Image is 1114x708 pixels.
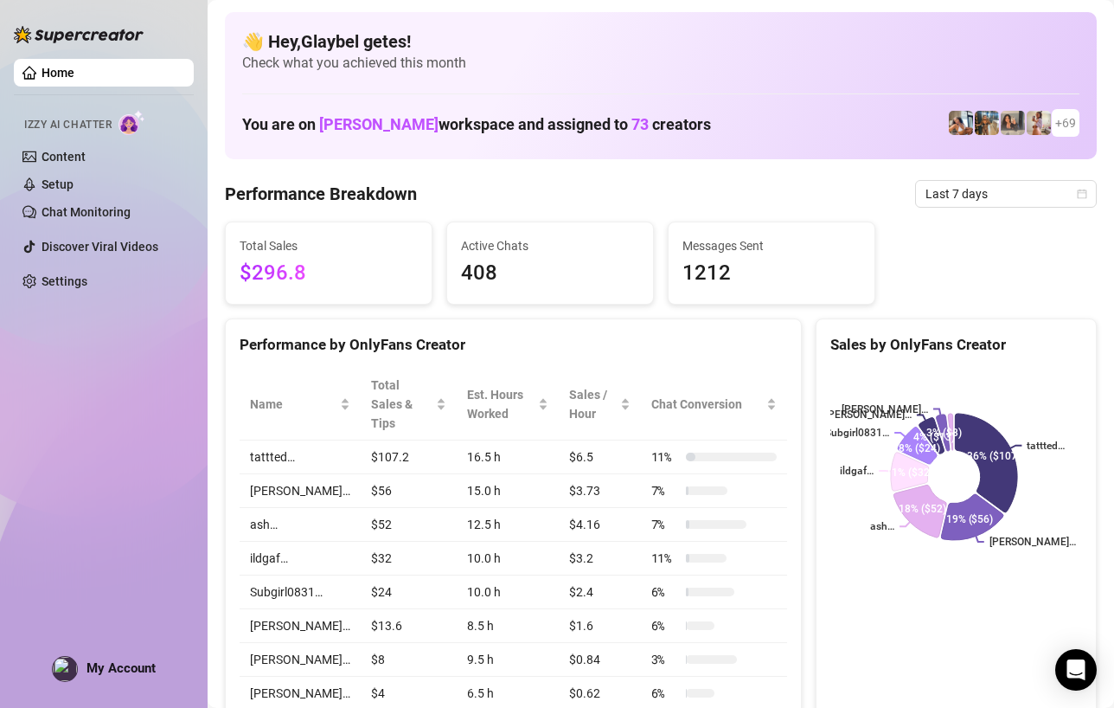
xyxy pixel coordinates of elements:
span: Check what you achieved this month [242,54,1079,73]
a: Chat Monitoring [42,205,131,219]
div: Open Intercom Messenger [1055,649,1097,691]
div: Est. Hours Worked [467,385,535,423]
div: Sales by OnlyFans Creator [830,333,1082,357]
div: Performance by OnlyFans Creator [240,333,787,357]
h4: 👋 Hey, Glaybel getes ! [242,29,1079,54]
span: calendar [1077,189,1087,199]
span: Sales / Hour [569,385,617,423]
text: ash… [870,521,894,533]
span: 3 % [651,650,679,669]
td: Subgirl0831… [240,576,361,609]
td: $4.16 [559,508,641,542]
th: Chat Conversion [641,369,787,441]
span: 73 [631,115,649,133]
span: 7 % [651,481,679,500]
text: [PERSON_NAME]… [842,403,928,415]
td: ildgaf… [240,542,361,576]
td: $6.5 [559,441,641,474]
td: [PERSON_NAME]… [240,474,361,508]
img: ash (@babyburberry) [975,111,999,135]
span: Total Sales [240,236,418,255]
span: Chat Conversion [651,395,763,414]
span: 1212 [682,257,861,290]
a: Home [42,66,74,80]
span: Active Chats [461,236,639,255]
img: Mia (@sexcmia) [1027,111,1051,135]
td: 12.5 h [457,508,559,542]
td: $13.6 [361,609,457,643]
h1: You are on workspace and assigned to creators [242,115,711,134]
td: 16.5 h [457,441,559,474]
td: 9.5 h [457,643,559,677]
td: 8.5 h [457,609,559,643]
span: 11 % [651,447,679,467]
td: [PERSON_NAME]… [240,609,361,643]
td: $107.2 [361,441,457,474]
td: [PERSON_NAME]… [240,643,361,677]
td: $32 [361,542,457,576]
span: 6 % [651,616,679,635]
td: $0.84 [559,643,641,677]
td: tattted… [240,441,361,474]
th: Sales / Hour [559,369,641,441]
span: [PERSON_NAME] [319,115,439,133]
td: $3.73 [559,474,641,508]
td: $3.2 [559,542,641,576]
a: Content [42,150,86,164]
span: 408 [461,257,639,290]
text: ildgaf… [840,465,874,477]
text: [PERSON_NAME]… [989,536,1076,548]
td: $1.6 [559,609,641,643]
span: 7 % [651,515,679,534]
td: $56 [361,474,457,508]
h4: Performance Breakdown [225,182,417,206]
span: 6 % [651,582,679,602]
th: Name [240,369,361,441]
span: My Account [86,660,156,676]
td: $8 [361,643,457,677]
a: Settings [42,274,87,288]
img: logo-BBDzfeDw.svg [14,26,144,43]
td: 15.0 h [457,474,559,508]
td: 10.0 h [457,576,559,609]
img: AI Chatter [118,110,145,135]
text: tattted… [1027,440,1065,452]
span: Last 7 days [925,181,1086,207]
span: Messages Sent [682,236,861,255]
a: Discover Viral Videos [42,240,158,254]
td: ash… [240,508,361,542]
td: $52 [361,508,457,542]
th: Total Sales & Tips [361,369,457,441]
text: Subgirl0831… [825,427,889,439]
span: 6 % [651,684,679,703]
a: Setup [42,177,74,191]
img: Esmeralda (@esme_duhhh) [1001,111,1025,135]
img: profilePics%2FAqo3xKrkJ1gtiyPtenJgWSi4ETq1.jpeg [53,657,77,681]
td: $24 [361,576,457,609]
span: 11 % [651,549,679,568]
td: $2.4 [559,576,641,609]
td: 10.0 h [457,542,559,576]
span: Name [250,395,336,414]
span: $296.8 [240,257,418,290]
span: + 69 [1055,113,1076,132]
span: Total Sales & Tips [371,376,432,433]
img: ildgaf (@ildgaff) [949,111,973,135]
span: Izzy AI Chatter [24,117,112,133]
